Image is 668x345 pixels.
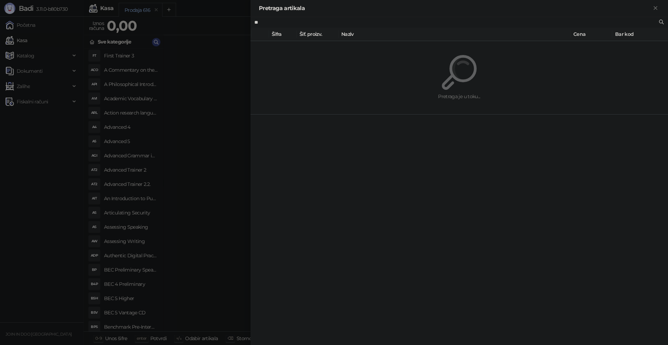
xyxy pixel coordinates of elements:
[571,28,612,41] th: Cena
[267,93,651,100] div: Pretraga je u toku...
[339,28,571,41] th: Naziv
[612,28,668,41] th: Bar kod
[297,28,339,41] th: Šif. proizv.
[259,4,651,13] div: Pretraga artikala
[269,28,297,41] th: Šifra
[651,4,660,13] button: Zatvori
